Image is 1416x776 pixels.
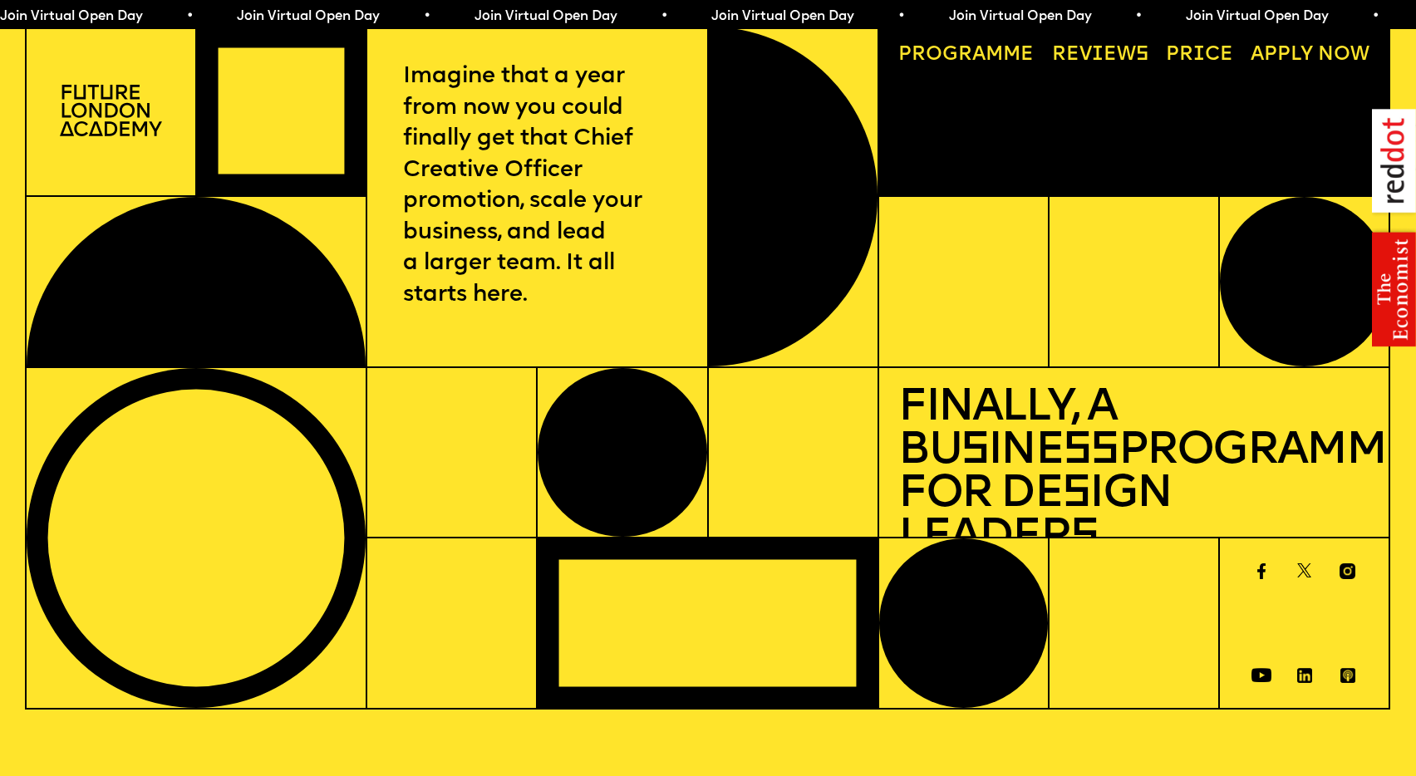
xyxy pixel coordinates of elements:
[961,429,988,474] span: s
[972,45,986,65] span: a
[897,10,904,23] span: •
[1063,429,1119,474] span: ss
[1062,472,1089,518] span: s
[898,387,1369,559] h1: Finally, a Bu ine Programme for De ign Leader
[1156,36,1243,75] a: Price
[660,10,667,23] span: •
[1251,45,1264,65] span: A
[1241,36,1379,75] a: Apply now
[422,10,430,23] span: •
[1070,515,1098,561] span: s
[185,10,193,23] span: •
[1371,10,1379,23] span: •
[403,61,671,311] p: Imagine that a year from now you could finally get that Chief Creative Officer promotion, scale y...
[889,36,1045,75] a: Programme
[1042,36,1158,75] a: Reviews
[1134,10,1142,23] span: •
